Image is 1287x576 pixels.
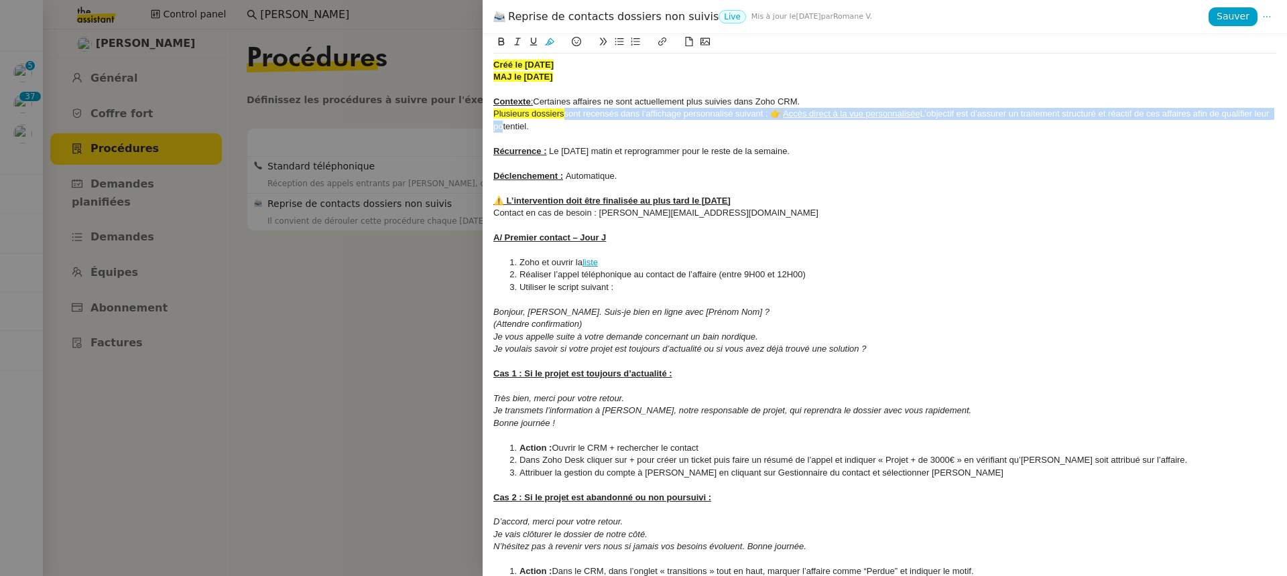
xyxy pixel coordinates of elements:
[507,257,1277,269] li: Zoho et ouvrir la
[493,96,1276,108] div: Certaines affaires ne sont actuellement plus suivies dans Zoho CRM.
[519,443,552,453] strong: Action :
[493,418,555,428] em: Bonne journée !
[519,566,552,576] strong: Action :
[507,281,1277,293] li: Utiliser le script suivant :
[493,492,711,502] u: Cas 2 : Si le projet est abandonné ou non poursuivi :
[507,467,1277,479] li: Attribuer la gestion du compte à [PERSON_NAME] en cliquant sur Gestionnaire du contact et sélecti...
[493,405,971,415] em: Je transmets l’information à [PERSON_NAME], notre responsable de projet, qui reprendra le dossier...
[751,12,796,21] span: Mis à jour le
[493,9,1209,24] div: Reprise de contacts dossiers non suivis
[493,108,1276,133] div: sont recensés dans l’affichage personnalisé suivant : 👉 L’objectif est d’assurer un traitement st...
[751,9,872,24] span: [DATE] Romane V.
[493,516,623,526] em: D’accord, merci pour votre retour.
[493,232,606,242] u: A/ Premier contact – Jour J
[493,344,866,354] em: Je voulais savoir si votre projet est toujours d’actualité ou si vous avez déjà trouvé une soluti...
[493,109,564,119] span: Plusieurs dossiers
[719,10,746,23] nz-tag: Live
[493,171,563,181] u: Déclenchement :
[493,60,554,70] strong: Créé le [DATE]
[1209,7,1258,26] button: Sauver
[821,12,833,21] span: par
[783,109,920,119] a: Accès direct à la vue personnalisée
[493,368,672,378] u: Cas 1 : Si le projet est toujours d’actualité :
[493,307,770,317] em: Bonjour, [PERSON_NAME]. Suis-je bien en ligne avec [Prénom Nom] ?
[493,72,553,82] strong: MAJ le [DATE]
[493,393,624,403] em: Très bien, merci pour votre retour.
[507,442,1277,454] li: Ouvrir le CRM + rechercher le contact
[493,170,1276,182] div: Automatique.
[507,269,1277,281] li: Réaliser l’appel téléphonique au contact de l’affaire (entre 9H00 et 12H00)
[583,257,598,267] a: liste
[493,11,505,30] span: 📨, incoming_envelope
[531,96,534,106] u: :
[493,332,758,342] em: Je vous appelle suite à votre demande concernant un bain nordique.
[493,96,531,106] u: Contexte
[493,145,1276,157] div: Le [DATE] matin et reprogrammer pour le reste de la semaine.
[493,541,806,551] em: N’hésitez pas à revenir vers nous si jamais vos besoins évoluent. Bonne journée.
[1217,9,1249,24] span: Sauver
[493,196,731,206] u: ⚠️ L’intervention doit être finalisée au plus tard le [DATE]
[493,146,546,156] u: Récurrence :
[493,529,648,539] em: Je vais clôturer le dossier de notre côté.
[507,454,1277,466] li: Dans Zoho Desk cliquer sur + pour créer un ticket puis faire un résumé de l’appel et indiquer « P...
[493,207,1276,219] div: Contact en cas de besoin : [PERSON_NAME][EMAIL_ADDRESS][DOMAIN_NAME]
[493,319,582,329] em: (Attendre confirmation)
